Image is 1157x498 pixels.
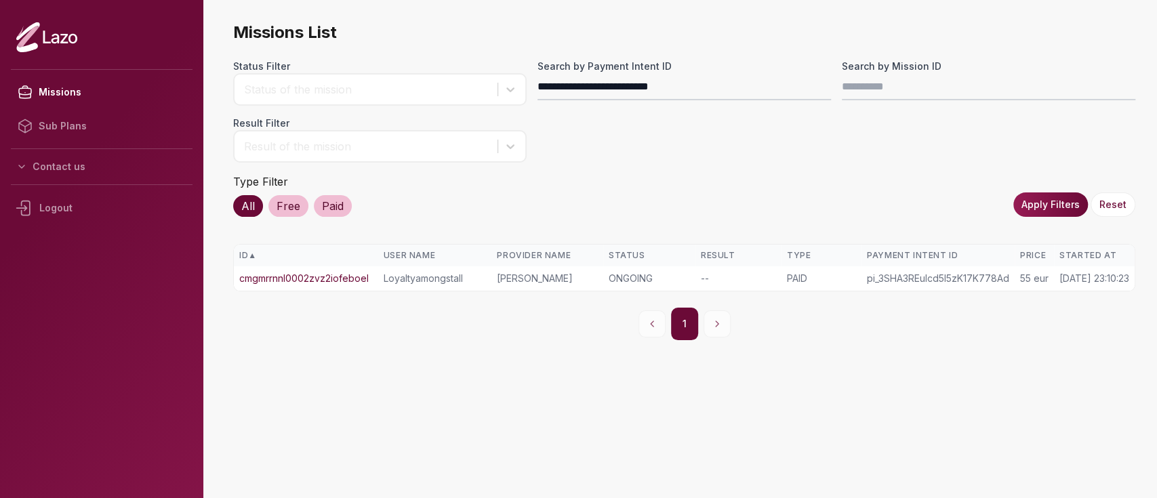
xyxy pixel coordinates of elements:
div: Type [787,250,856,261]
a: Sub Plans [11,109,192,143]
div: Free [268,195,308,217]
label: Search by Payment Intent ID [537,60,831,73]
label: Search by Mission ID [842,60,1135,73]
div: ONGOING [609,272,690,285]
div: Payment Intent ID [867,250,1009,261]
label: Status Filter [233,60,527,73]
div: All [233,195,263,217]
div: pi_3SHA3REulcd5I5zK17K778Ad [867,272,1009,285]
button: Reset [1091,192,1135,217]
div: Started At [1059,250,1129,261]
a: cmgmrrnnl0002zvz2iofeboel [239,272,369,285]
div: ID [239,250,373,261]
div: [PERSON_NAME] [497,272,598,285]
button: Apply Filters [1013,192,1088,217]
div: Status of the mission [244,81,491,98]
div: Loyaltyamongstall [384,272,487,285]
div: Price [1020,250,1049,261]
div: PAID [787,272,856,285]
label: Type Filter [233,175,288,188]
button: 1 [671,308,698,340]
div: Logout [11,190,192,226]
span: ▲ [248,250,256,261]
div: -- [701,272,776,285]
div: User Name [384,250,487,261]
div: Paid [314,195,352,217]
div: 55 eur [1020,272,1049,285]
div: Result [701,250,776,261]
a: Missions [11,75,192,109]
div: Status [609,250,690,261]
div: [DATE] 23:10:23 [1059,272,1129,285]
div: Result of the mission [244,138,491,154]
label: Result Filter [233,117,527,130]
span: Missions List [233,22,1135,43]
button: Contact us [11,154,192,179]
div: Provider Name [497,250,598,261]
